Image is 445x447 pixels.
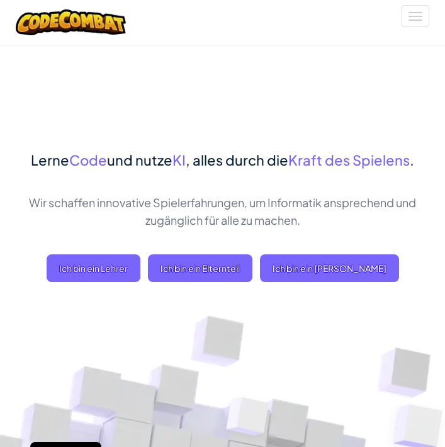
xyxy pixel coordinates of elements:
a: Ich bin ein Elternteil [148,254,252,282]
span: KI [172,151,186,169]
span: Lerne [31,151,69,169]
button: Ich bin ein [PERSON_NAME] [260,254,399,282]
span: , alles durch die [186,151,288,169]
span: Code [69,151,107,169]
img: CodeCombat logo [16,9,126,35]
span: Kraft des Spielens [288,151,410,169]
a: Ich bin ein Lehrer [47,254,140,282]
span: und nutze [107,151,172,169]
span: . [410,151,414,169]
p: Wir schaffen innovative Spielerfahrungen, um Informatik ansprechend und zugänglich für alle zu ma... [9,194,436,229]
